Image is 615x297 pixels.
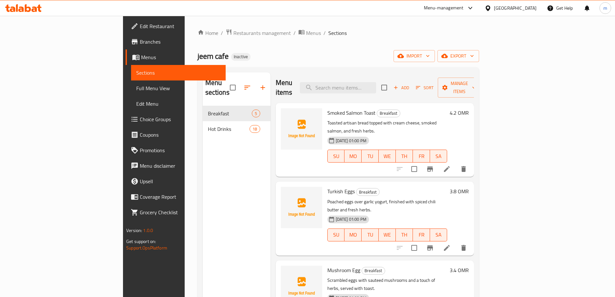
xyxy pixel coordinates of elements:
div: Breakfast [356,188,380,196]
span: Menus [141,53,220,61]
button: WE [379,228,396,241]
h2: Menu items [276,78,292,97]
h6: 4.2 OMR [450,108,469,117]
button: delete [456,161,471,177]
span: SU [330,152,342,161]
div: Hot Drinks18 [203,121,271,137]
button: Sort [414,83,435,93]
a: Edit Restaurant [126,18,226,34]
span: Sort [416,84,434,91]
span: Sort sections [240,80,255,95]
span: Breakfast [356,188,379,196]
button: SU [327,228,345,241]
span: Mushroom Egg [327,265,360,275]
button: FR [413,228,430,241]
span: Menu disclaimer [140,162,220,170]
span: TU [364,152,376,161]
div: items [250,125,260,133]
span: WE [381,230,393,239]
img: Turkish Eggs [281,187,322,228]
span: Choice Groups [140,115,220,123]
span: SA [433,152,445,161]
span: Full Menu View [136,84,220,92]
img: Smoked Salmon Toast [281,108,322,150]
a: Menus [298,29,321,37]
div: [GEOGRAPHIC_DATA] [494,5,537,12]
nav: Menu sections [203,103,271,139]
span: Select to update [407,241,421,255]
span: jeem cafe [198,49,229,63]
span: Restaurants management [233,29,291,37]
input: search [300,82,376,93]
button: TU [362,150,379,163]
span: m [603,5,607,12]
a: Grocery Checklist [126,205,226,220]
div: items [252,110,260,117]
a: Choice Groups [126,111,226,127]
button: WE [379,150,396,163]
button: TU [362,228,379,241]
span: Hot Drinks [208,125,250,133]
button: delete [456,240,471,256]
button: TH [396,228,413,241]
h6: 3.4 OMR [450,266,469,275]
span: 1.0.0 [143,226,153,235]
a: Edit menu item [443,165,451,173]
a: Support.OpsPlatform [126,244,167,252]
a: Menu disclaimer [126,158,226,174]
span: MO [347,230,359,239]
a: Promotions [126,143,226,158]
button: TH [396,150,413,163]
span: Edit Restaurant [140,22,220,30]
button: Manage items [438,78,481,98]
span: TH [398,230,410,239]
span: TH [398,152,410,161]
div: Breakfast [377,110,400,117]
span: Branches [140,38,220,46]
div: Breakfast5 [203,106,271,121]
a: Upsell [126,174,226,189]
span: WE [381,152,393,161]
span: Select all sections [226,81,240,94]
button: SU [327,150,345,163]
span: Select section [377,81,391,94]
span: Promotions [140,146,220,154]
span: FR [415,230,427,239]
div: Menu-management [424,4,464,12]
button: export [437,50,479,62]
button: SA [430,150,447,163]
span: SU [330,230,342,239]
span: [DATE] 01:00 PM [333,216,369,222]
a: Coupons [126,127,226,143]
button: FR [413,150,430,163]
a: Sections [131,65,226,80]
h6: 3.8 OMR [450,187,469,196]
button: SA [430,228,447,241]
span: Breakfast [208,110,252,117]
span: Version: [126,226,142,235]
button: Add [391,83,412,93]
p: Toasted artisan bread topped with cream cheese, smoked salmon, and fresh herbs. [327,119,447,135]
a: Full Menu View [131,80,226,96]
span: export [443,52,474,60]
span: MO [347,152,359,161]
span: Sort items [412,83,438,93]
a: Restaurants management [226,29,291,37]
span: FR [415,152,427,161]
span: Turkish Eggs [327,186,355,196]
nav: breadcrumb [198,29,479,37]
button: import [394,50,435,62]
span: Add item [391,83,412,93]
span: [DATE] 01:00 PM [333,138,369,144]
span: Coverage Report [140,193,220,201]
span: Get support on: [126,237,156,246]
a: Coverage Report [126,189,226,205]
span: Sections [136,69,220,77]
button: MO [344,150,362,163]
span: Add [393,84,410,91]
span: 5 [252,111,260,117]
span: SA [433,230,445,239]
p: Scrambled eggs with sauteed mushrooms and a touch of herbs, served with toast. [327,276,447,292]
